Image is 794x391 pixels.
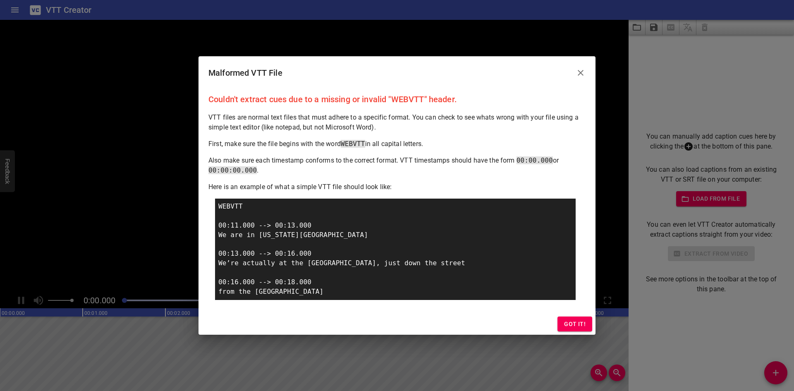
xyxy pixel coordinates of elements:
[208,156,586,175] p: Also make sure each timestamp conforms to the correct format. VTT timestamps should have the form...
[208,93,586,106] p: Couldn't extract cues due to a missing or invalid "WEBVTT" header.
[564,319,586,329] span: Got it!
[517,156,553,164] span: 00:00.000
[215,199,576,300] div: WEBVTT 00:11.000 --> 00:13.000 We are in [US_STATE][GEOGRAPHIC_DATA] 00:13.000 --> 00:16.000 We’r...
[208,113,586,132] p: VTT files are normal text files that must adhere to a specific format. You can check to see whats...
[571,63,591,83] button: Close
[341,140,365,148] span: WEBVTT
[208,66,282,79] h6: Malformed VTT File
[208,139,586,149] p: First, make sure the file begins with the word in all capital letters.
[208,182,586,192] p: Here is an example of what a simple VTT file should look like:
[557,317,592,332] button: Got it!
[208,166,257,174] span: 00:00:00.000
